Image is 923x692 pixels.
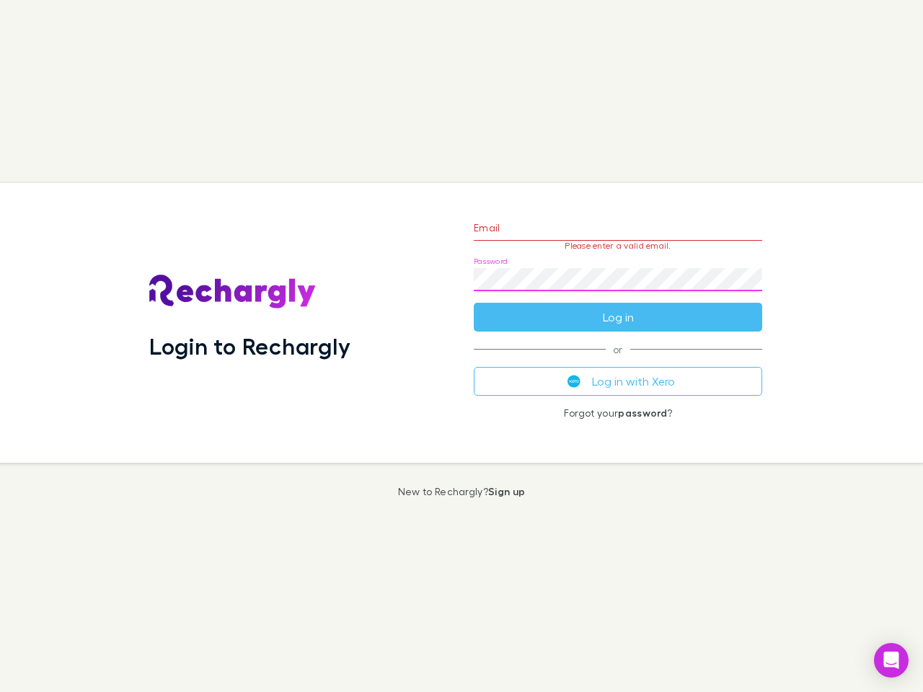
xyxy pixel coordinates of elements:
[488,485,525,497] a: Sign up
[474,349,762,350] span: or
[618,407,667,419] a: password
[474,256,508,267] label: Password
[149,275,317,309] img: Rechargly's Logo
[398,486,526,497] p: New to Rechargly?
[568,375,580,388] img: Xero's logo
[149,332,350,360] h1: Login to Rechargly
[474,407,762,419] p: Forgot your ?
[474,241,762,251] p: Please enter a valid email.
[474,303,762,332] button: Log in
[474,367,762,396] button: Log in with Xero
[874,643,909,678] div: Open Intercom Messenger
